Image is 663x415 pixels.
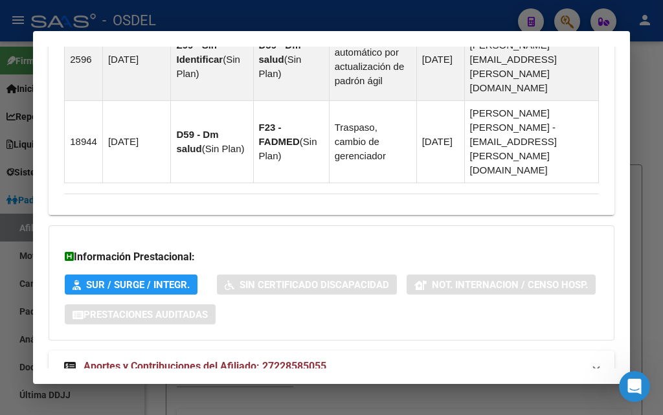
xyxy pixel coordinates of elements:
[416,19,464,101] td: [DATE]
[102,19,171,101] td: [DATE]
[240,279,389,291] span: Sin Certificado Discapacidad
[259,122,300,147] strong: F23 - FADMED
[464,19,598,101] td: [PERSON_NAME] [PERSON_NAME] - [EMAIL_ADDRESS][PERSON_NAME][DOMAIN_NAME]
[102,101,171,183] td: [DATE]
[253,101,329,183] td: ( )
[217,275,397,295] button: Sin Certificado Discapacidad
[464,101,598,183] td: [PERSON_NAME] [PERSON_NAME] - [EMAIL_ADDRESS][PERSON_NAME][DOMAIN_NAME]
[253,19,329,101] td: ( )
[65,275,197,295] button: SUR / SURGE / INTEGR.
[171,101,253,183] td: ( )
[65,19,103,101] td: 2596
[49,351,614,382] mat-expansion-panel-header: Aportes y Contribuciones del Afiliado: 27228585055
[84,360,326,372] span: Aportes y Contribuciones del Afiliado: 27228585055
[176,129,218,154] strong: D59 - Dm salud
[407,275,596,295] button: Not. Internacion / Censo Hosp.
[65,304,216,324] button: Prestaciones Auditadas
[432,279,588,291] span: Not. Internacion / Censo Hosp.
[329,101,416,183] td: Traspaso, cambio de gerenciador
[619,371,650,402] iframe: Intercom live chat
[205,143,242,154] span: Sin Plan
[84,309,208,320] span: Prestaciones Auditadas
[329,19,416,101] td: Movimiento automático por actualización de padrón ágil
[86,279,190,291] span: SUR / SURGE / INTEGR.
[171,19,253,101] td: ( )
[65,101,103,183] td: 18944
[416,101,464,183] td: [DATE]
[65,249,598,265] h3: Información Prestacional:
